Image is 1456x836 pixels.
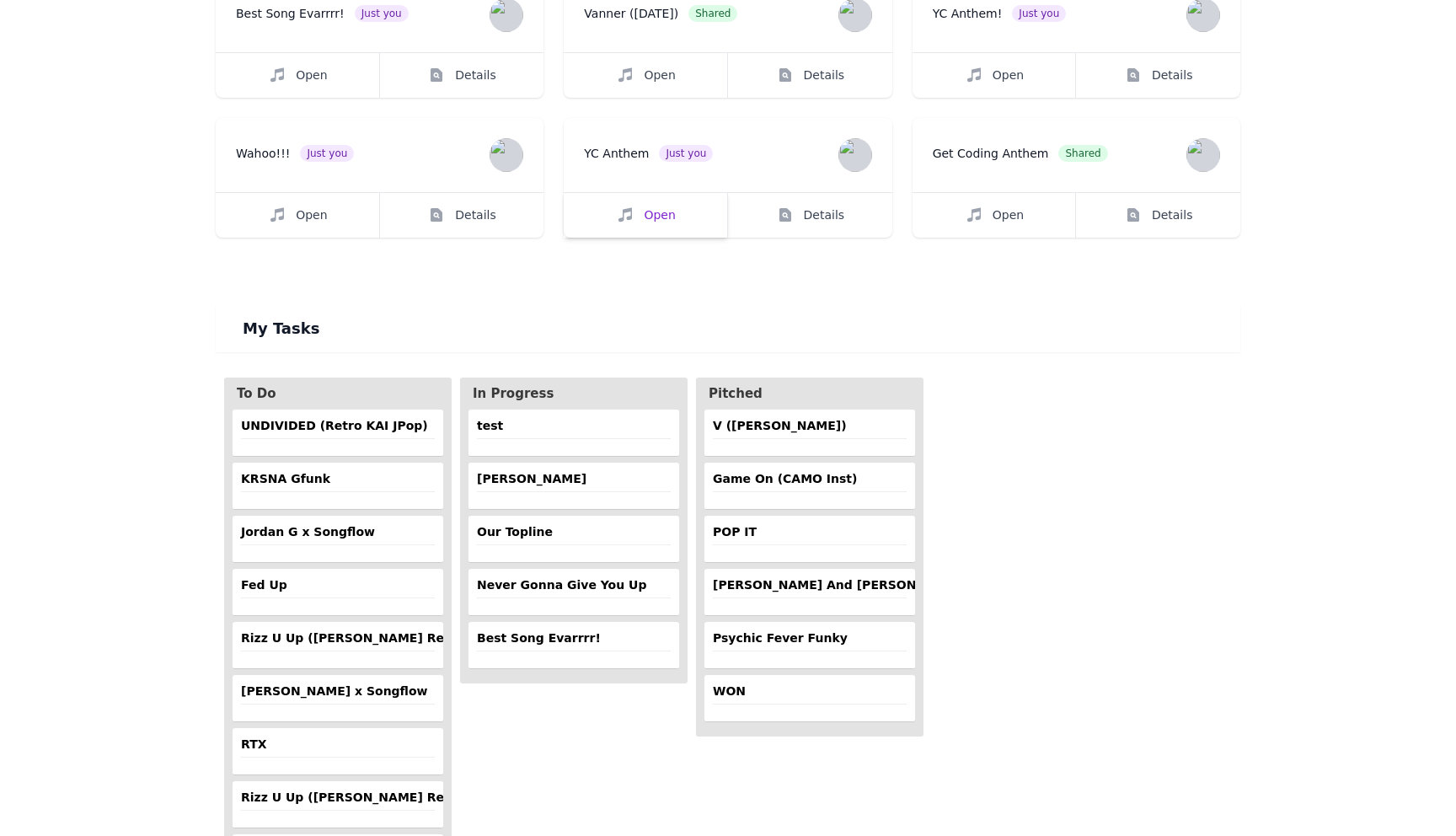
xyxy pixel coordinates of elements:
[584,145,649,162] h3: YC Anthem
[993,206,1024,223] span: Open
[216,192,381,238] a: Open
[236,5,345,22] h3: Best Song Evarrrr!
[728,192,893,238] a: Details
[241,790,377,805] span: Rizz U Up ([PERSON_NAME] Remix)
[241,630,377,646] span: Rizz U Up ([PERSON_NAME] Remix)
[713,577,848,592] span: [PERSON_NAME] And [PERSON_NAME] REMIX
[713,683,838,699] span: WON
[477,630,602,646] span: Best Song Evarrrr!
[1152,206,1193,223] span: Details
[913,52,1078,98] a: Open
[216,52,381,98] a: Open
[241,524,375,539] span: Jordan G x Songflow
[933,5,1003,22] h3: YC Anthem!
[644,206,675,223] span: Open
[804,206,845,223] span: Details
[713,418,847,433] span: V ([PERSON_NAME])
[728,52,893,98] a: Details
[241,577,367,592] span: Fed Up
[584,5,678,22] h3: Vanner ([DATE])
[709,386,850,401] span: Pitched
[659,145,713,162] span: Just you
[243,319,1213,339] h1: My Tasks
[477,577,613,592] span: Never Gonna Give You Up
[713,471,848,486] span: Game On (CAMO Inst)
[237,386,378,401] span: To Do
[355,5,409,22] span: Just you
[241,471,367,486] span: KRSNA Gfunk
[564,52,729,98] a: Open
[241,418,377,433] span: UNDIVIDED (Retro KAI JPop)
[296,206,327,223] span: Open
[713,630,848,646] span: Psychic Fever Funky
[300,145,354,162] span: Just you
[455,67,496,83] span: Details
[1076,52,1241,98] a: Details
[380,192,545,238] a: Details
[241,737,367,752] span: RTX
[993,67,1024,83] span: Open
[477,471,602,486] span: [PERSON_NAME]
[473,386,614,401] span: In Progress
[241,683,377,699] span: [PERSON_NAME] x Songflow
[296,67,327,83] span: Open
[455,206,496,223] span: Details
[713,524,838,539] span: POP IT
[644,67,675,83] span: Open
[1058,145,1107,162] span: Shared
[380,52,545,98] a: Details
[1012,5,1066,22] span: Just you
[933,145,1049,162] h3: Get Coding Anthem
[477,524,602,539] span: Our Topline
[477,418,602,433] span: test
[564,192,729,238] a: Open
[1076,192,1241,238] a: Details
[913,192,1078,238] a: Open
[236,145,290,162] h3: Wahoo!!!
[1152,67,1193,83] span: Details
[688,5,737,22] span: Shared
[804,67,845,83] span: Details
